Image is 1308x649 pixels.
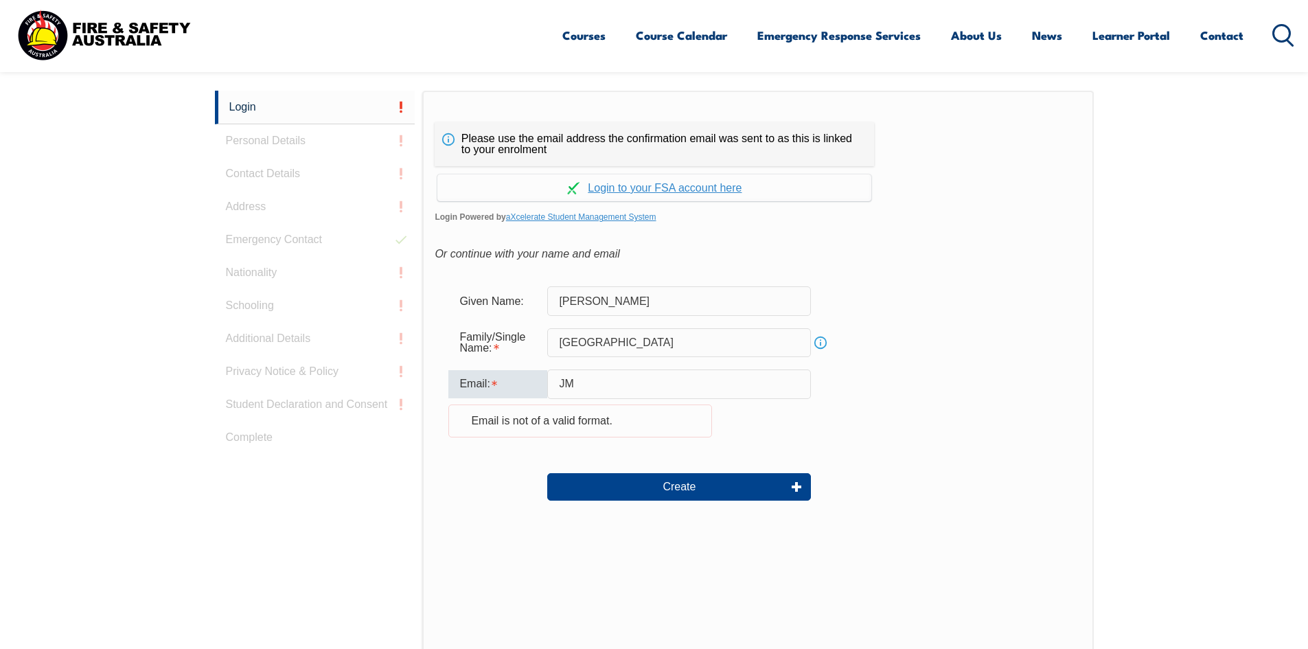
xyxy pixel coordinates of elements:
span: Login Powered by [435,207,1081,227]
img: Log in withaxcelerate [567,182,580,194]
div: Please use the email address the confirmation email was sent to as this is linked to your enrolment [435,122,874,166]
button: Create [547,473,811,501]
div: Email is required. [448,370,547,398]
div: Family/Single Name is required. [448,324,547,361]
a: Info [811,333,830,352]
a: Login [215,91,415,124]
a: Learner Portal [1092,17,1170,54]
div: Given Name: [448,288,547,314]
a: Course Calendar [636,17,727,54]
a: aXcelerate Student Management System [506,212,656,222]
div: Email is not of a valid format. [448,405,712,437]
a: Contact [1200,17,1243,54]
a: Emergency Response Services [757,17,921,54]
div: Or continue with your name and email [435,244,1081,264]
a: About Us [951,17,1002,54]
a: News [1032,17,1062,54]
a: Courses [562,17,606,54]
